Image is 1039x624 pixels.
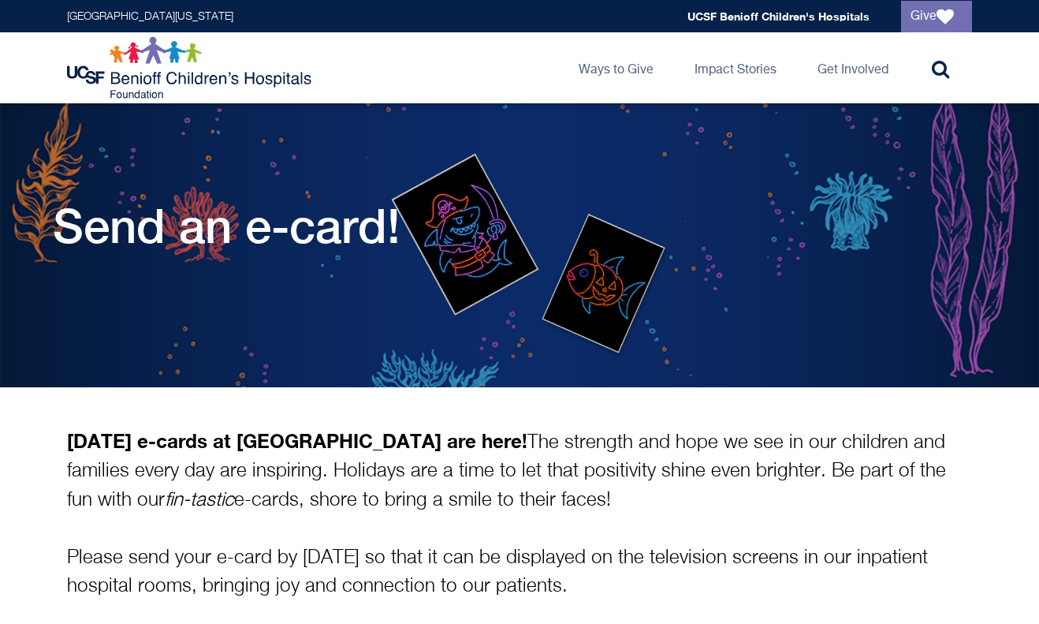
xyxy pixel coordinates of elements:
[805,32,901,103] a: Get Involved
[901,1,972,32] a: Give
[67,11,233,22] a: [GEOGRAPHIC_DATA][US_STATE]
[682,32,789,103] a: Impact Stories
[566,32,666,103] a: Ways to Give
[67,36,315,99] img: Logo for UCSF Benioff Children's Hospitals Foundation
[67,429,527,452] strong: [DATE] e-cards at [GEOGRAPHIC_DATA] are here!
[687,9,870,23] a: UCSF Benioff Children's Hospitals
[53,198,400,253] h1: Send an e-card!
[165,491,234,510] i: fin-tastic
